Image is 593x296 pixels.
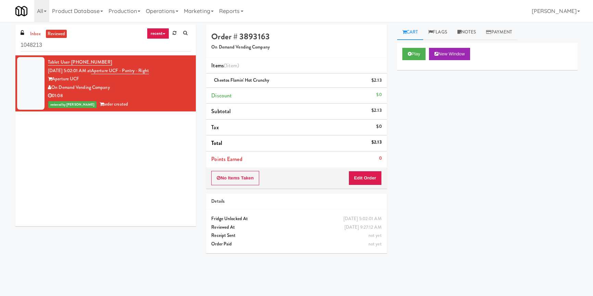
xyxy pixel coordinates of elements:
button: No Items Taken [211,171,259,185]
button: Edit Order [349,171,382,185]
span: Cheetos Flamin' Hot Crunchy [214,77,269,83]
a: Payment [481,25,517,40]
span: order created [100,101,128,107]
a: inbox [28,30,42,38]
div: Aperture UCF [48,75,191,83]
div: $2.13 [371,76,382,85]
div: Reviewed At [211,223,381,232]
div: [DATE] 9:27:12 AM [344,223,382,232]
a: reviewed [46,30,67,38]
span: Tax [211,123,218,131]
span: (1 ) [224,62,239,69]
div: Receipt Sent [211,231,381,240]
div: On Demand Vending Company [48,83,191,92]
span: Discount [211,92,232,99]
ng-pluralize: item [227,62,237,69]
span: Total [211,139,222,147]
button: Play [402,48,426,60]
img: Micromart [15,5,27,17]
div: 01:08 [48,92,191,100]
div: $0 [376,122,381,131]
span: Subtotal [211,107,231,115]
div: Order Paid [211,240,381,248]
span: Points Earned [211,155,242,163]
div: $0 [376,91,381,99]
button: New Window [429,48,470,60]
h4: Order # 3893163 [211,32,381,41]
span: Items [211,62,239,69]
li: Tablet User· [PHONE_NUMBER][DATE] 5:02:01 AM atAperture UCF - Pantry - RightAperture UCFOn Demand... [15,55,196,111]
a: Notes [452,25,481,40]
a: Tablet User· [PHONE_NUMBER] [48,59,112,66]
div: [DATE] 5:02:01 AM [343,215,382,223]
span: reviewed by [PERSON_NAME] [48,101,97,108]
span: not yet [368,241,382,247]
a: Aperture UCF - Pantry - Right [91,67,149,74]
div: Fridge Unlocked At [211,215,381,223]
a: Flags [423,25,452,40]
span: [DATE] 5:02:01 AM at [48,67,91,74]
div: 0 [379,154,382,163]
div: $2.13 [371,106,382,115]
div: Details [211,197,381,206]
div: $2.13 [371,138,382,147]
span: · [PHONE_NUMBER] [69,59,112,65]
a: Cart [397,25,424,40]
a: recent [147,28,169,39]
h5: On Demand Vending Company [211,45,381,50]
input: Search vision orders [21,39,191,52]
span: not yet [368,232,382,239]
